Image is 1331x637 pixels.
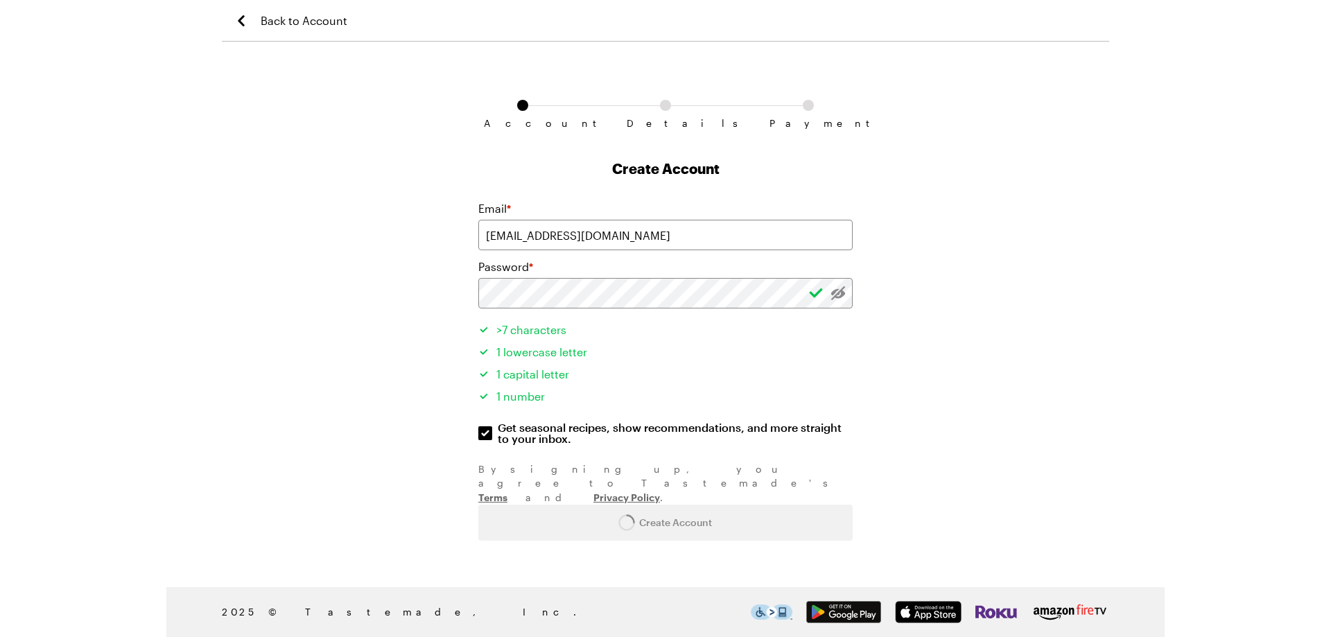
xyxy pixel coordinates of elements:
span: 2025 © Tastemade, Inc. [222,604,751,620]
img: Amazon Fire TV [1031,601,1109,623]
span: Payment [769,118,847,129]
a: Terms [478,490,507,503]
img: This icon serves as a link to download the Level Access assistive technology app for individuals ... [751,604,792,620]
label: Email [478,200,511,217]
a: Privacy Policy [593,490,660,503]
label: Password [478,259,533,275]
input: Get seasonal recipes, show recommendations, and more straight to your inbox. [478,426,492,440]
span: Details [627,118,704,129]
div: By signing up , you agree to Tastemade's and . [478,462,853,505]
ol: Subscription checkout form navigation [478,100,853,118]
img: Roku [975,601,1017,623]
h1: Create Account [478,159,853,178]
span: Get seasonal recipes, show recommendations, and more straight to your inbox. [498,422,854,444]
img: App Store [895,601,962,623]
span: 1 capital letter [496,367,569,381]
span: >7 characters [496,323,566,336]
span: Account [484,118,562,129]
span: Back to Account [261,12,347,29]
img: Google Play [806,601,881,623]
span: 1 number [496,390,545,403]
span: 1 lowercase letter [496,345,587,358]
